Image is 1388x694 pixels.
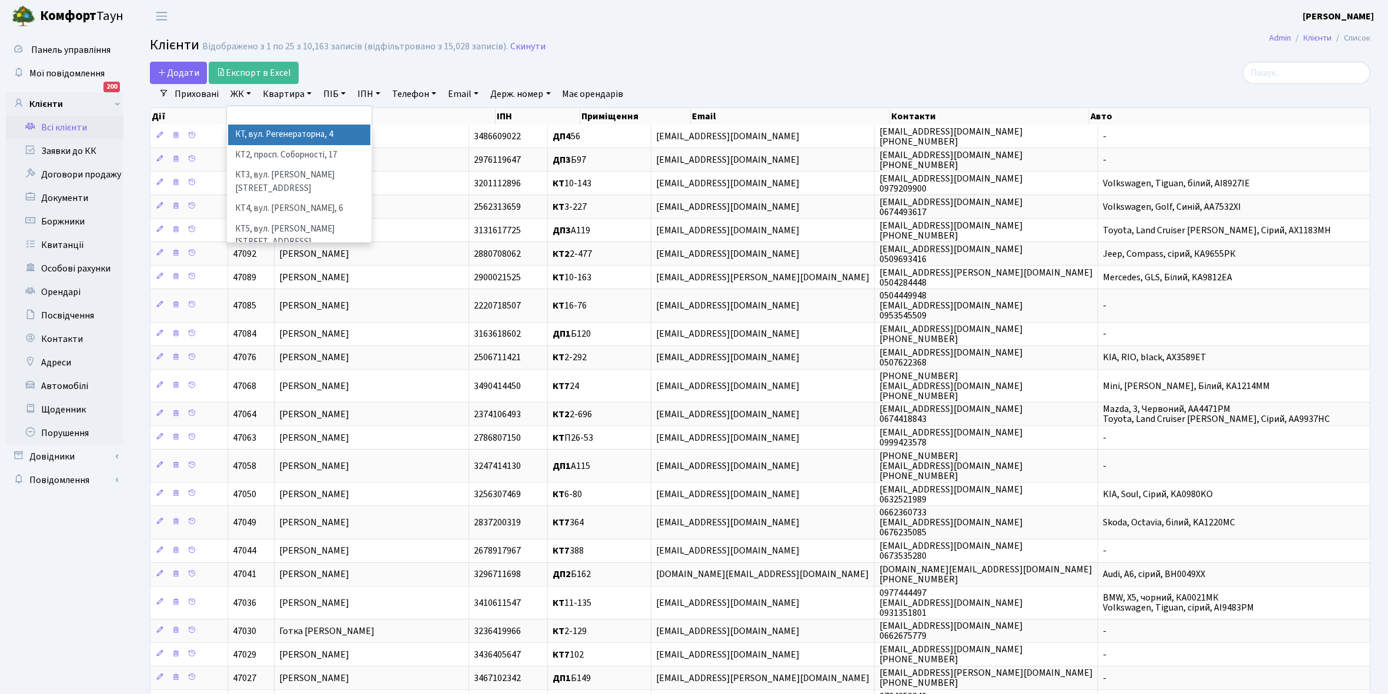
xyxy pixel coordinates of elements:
[279,351,349,364] span: [PERSON_NAME]
[1103,200,1241,213] span: Volkswagen, Golf, Синій, AA7532XI
[656,177,800,190] span: [EMAIL_ADDRESS][DOMAIN_NAME]
[233,328,256,341] span: 47084
[6,116,123,139] a: Всі клієнти
[387,84,441,104] a: Телефон
[553,596,591,609] span: 11-135
[553,460,571,472] b: ДП1
[879,563,1092,586] span: [DOMAIN_NAME][EMAIL_ADDRESS][DOMAIN_NAME] [PHONE_NUMBER]
[553,545,584,558] span: 388
[656,299,800,312] span: [EMAIL_ADDRESS][DOMAIN_NAME]
[553,328,571,341] b: ДП1
[553,177,591,190] span: 10-143
[656,130,800,143] span: [EMAIL_ADDRESS][DOMAIN_NAME]
[279,431,349,444] span: [PERSON_NAME]
[879,403,1023,425] span: [EMAIL_ADDRESS][DOMAIN_NAME] 0674418843
[233,568,256,581] span: 47041
[553,299,564,312] b: КТ
[279,408,349,421] span: [PERSON_NAME]
[553,177,564,190] b: КТ
[279,380,349,393] span: [PERSON_NAME]
[6,468,123,492] a: Повідомлення
[170,84,223,104] a: Приховані
[474,130,521,143] span: 3486609022
[879,619,1023,642] span: [EMAIL_ADDRESS][DOMAIN_NAME] 0662675779
[656,488,800,501] span: [EMAIL_ADDRESS][DOMAIN_NAME]
[474,200,521,213] span: 2562313659
[474,224,521,237] span: 3131617725
[1103,328,1106,341] span: -
[553,130,571,143] b: ДП4
[656,200,800,213] span: [EMAIL_ADDRESS][DOMAIN_NAME]
[656,625,800,638] span: [EMAIL_ADDRESS][DOMAIN_NAME]
[6,351,123,374] a: Адреси
[233,516,256,529] span: 47049
[279,625,374,638] span: Готка [PERSON_NAME]
[656,431,800,444] span: [EMAIL_ADDRESS][DOMAIN_NAME]
[553,672,591,685] span: Б149
[209,62,299,84] a: Експорт в Excel
[879,149,1023,172] span: [EMAIL_ADDRESS][DOMAIN_NAME] [PHONE_NUMBER]
[474,625,521,638] span: 3236419966
[279,596,349,609] span: [PERSON_NAME]
[279,672,349,685] span: [PERSON_NAME]
[486,84,555,104] a: Держ. номер
[279,247,349,260] span: [PERSON_NAME]
[553,200,564,213] b: КТ
[474,431,521,444] span: 2786807150
[1103,403,1330,425] span: Mazda, 3, Червоний, AA4471PM Toyota, Land Cruiser [PERSON_NAME], Сірий, AA9937HC
[226,84,256,104] a: ЖК
[553,672,571,685] b: ДП1
[656,380,800,393] span: [EMAIL_ADDRESS][DOMAIN_NAME]
[553,224,590,237] span: А119
[656,224,800,237] span: [EMAIL_ADDRESS][DOMAIN_NAME]
[879,266,1093,289] span: [EMAIL_ADDRESS][PERSON_NAME][DOMAIN_NAME] 0504284448
[228,125,370,145] li: КТ, вул. Регенераторна, 4
[6,304,123,327] a: Посвідчення
[553,130,580,143] span: 56
[474,488,521,501] span: 3256307469
[228,219,370,253] li: КТ5, вул. [PERSON_NAME][STREET_ADDRESS]
[553,568,591,581] span: Б162
[553,271,564,284] b: КТ
[553,596,564,609] b: КТ
[233,271,256,284] span: 47089
[553,460,590,472] span: А115
[228,165,370,199] li: КТ3, вул. [PERSON_NAME][STREET_ADDRESS]
[553,545,570,558] b: КТ7
[474,648,521,661] span: 3436405647
[879,172,1023,195] span: [EMAIL_ADDRESS][DOMAIN_NAME] 0979209900
[553,516,584,529] span: 364
[656,568,869,581] span: [DOMAIN_NAME][EMAIL_ADDRESS][DOMAIN_NAME]
[279,516,349,529] span: [PERSON_NAME]
[147,6,176,26] button: Переключити навігацію
[879,539,1023,562] span: [EMAIL_ADDRESS][DOMAIN_NAME] 0673535280
[1103,648,1106,661] span: -
[1303,9,1374,24] a: [PERSON_NAME]
[6,233,123,257] a: Квитанції
[656,516,800,529] span: [EMAIL_ADDRESS][DOMAIN_NAME]
[1103,591,1254,614] span: BMW, X5, чорний, КА0021МК Volkswagen, Tiguan, сірий, АІ9483РМ
[1103,177,1250,190] span: Volkswagen, Tiguan, білий, AI8927IE
[474,568,521,581] span: 3296711698
[890,108,1089,125] th: Контакти
[553,648,570,661] b: КТ7
[580,108,691,125] th: Приміщення
[1103,568,1205,581] span: Audi, A6, сірий, ВН0049ХХ
[1103,380,1270,393] span: Mini, [PERSON_NAME], Білий, KA1214MM
[233,351,256,364] span: 47076
[279,545,349,558] span: [PERSON_NAME]
[879,323,1023,346] span: [EMAIL_ADDRESS][DOMAIN_NAME] [PHONE_NUMBER]
[553,625,587,638] span: 2-129
[553,328,591,341] span: Б120
[6,445,123,468] a: Довідники
[558,84,628,104] a: Має орендарів
[656,247,800,260] span: [EMAIL_ADDRESS][DOMAIN_NAME]
[474,408,521,421] span: 2374106493
[278,108,496,125] th: ПІБ
[6,92,123,116] a: Клієнти
[879,643,1023,666] span: [EMAIL_ADDRESS][DOMAIN_NAME] [PHONE_NUMBER]
[474,328,521,341] span: 3163618602
[553,380,570,393] b: КТ7
[319,84,350,104] a: ПІБ
[6,374,123,398] a: Автомобілі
